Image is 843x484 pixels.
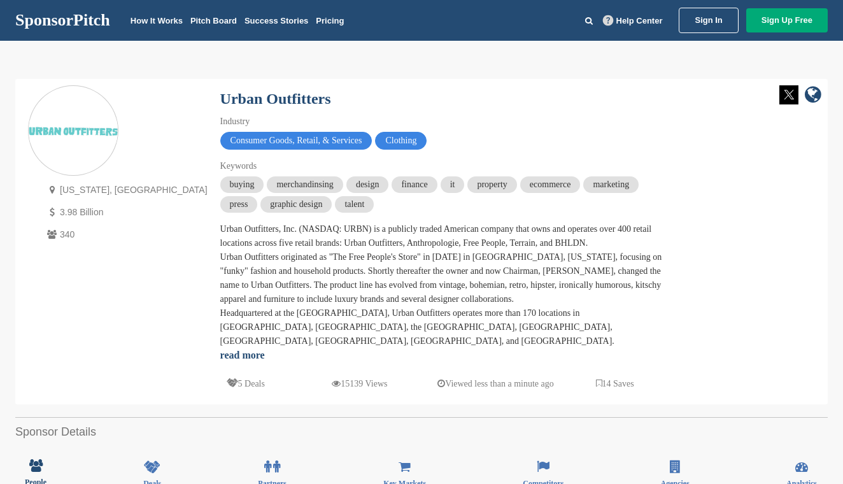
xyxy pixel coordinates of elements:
span: press [220,196,258,213]
p: Viewed less than a minute ago [437,376,554,392]
a: Success Stories [244,16,308,25]
a: How It Works [131,16,183,25]
span: ecommerce [520,176,581,193]
span: merchandinsing [267,176,343,193]
a: SponsorPitch [15,12,110,29]
span: marketing [583,176,639,193]
h2: Sponsor Details [15,423,828,441]
a: Sign In [679,8,738,33]
p: 15139 Views [332,376,387,392]
img: Sponsorpitch & Urban Outfitters [29,120,118,143]
p: 14 Saves [596,376,634,392]
img: Twitter white [779,85,798,104]
div: Keywords [220,159,666,173]
span: finance [392,176,437,193]
span: Consumer Goods, Retail, & Services [220,132,372,150]
p: 3.98 Billion [44,204,208,220]
a: read more [220,350,265,360]
span: Clothing [375,132,427,150]
a: company link [805,85,821,106]
p: 5 Deals [227,376,265,392]
p: 340 [44,227,208,243]
span: graphic design [260,196,332,213]
span: talent [335,196,374,213]
a: Pitch Board [190,16,237,25]
span: property [467,176,516,193]
a: Urban Outfitters [220,90,331,107]
span: it [441,176,465,193]
a: Sign Up Free [746,8,828,32]
div: Urban Outfitters, Inc. (NASDAQ: URBN) is a publicly traded American company that owns and operate... [220,222,666,363]
span: design [346,176,389,193]
a: Help Center [600,13,665,28]
a: Pricing [316,16,344,25]
p: [US_STATE], [GEOGRAPHIC_DATA] [44,182,208,198]
div: Industry [220,115,666,129]
span: buying [220,176,264,193]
